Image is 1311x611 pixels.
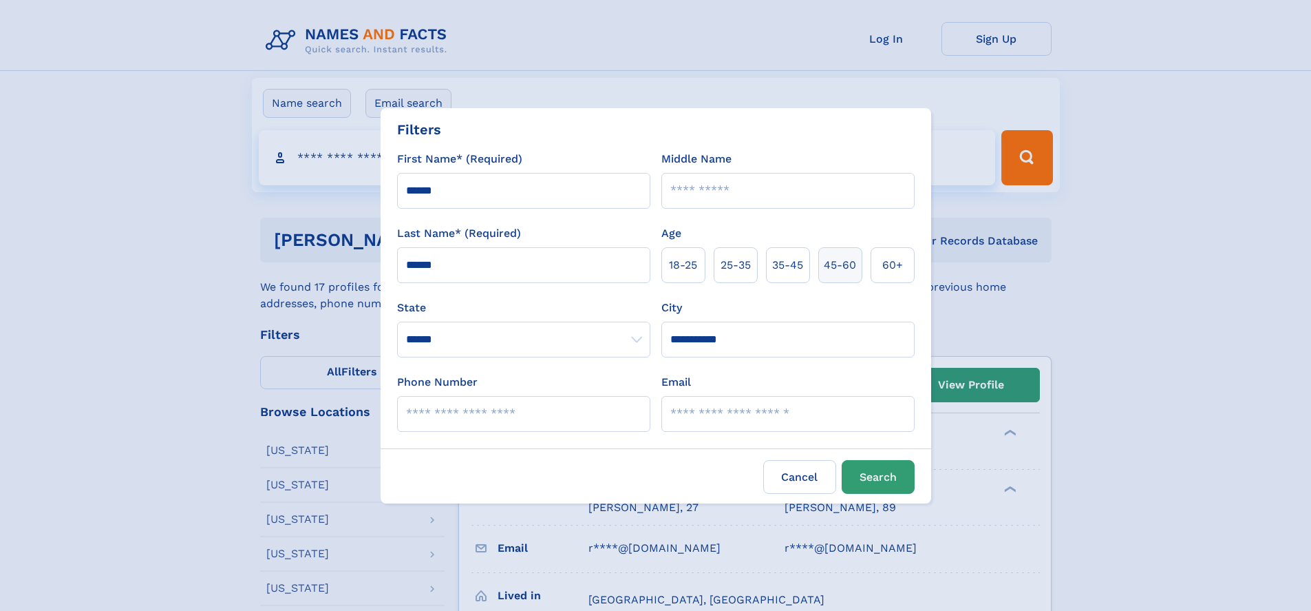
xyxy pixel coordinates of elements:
span: 18‑25 [669,257,697,273]
label: First Name* (Required) [397,151,522,167]
label: Middle Name [661,151,732,167]
span: 35‑45 [772,257,803,273]
div: Filters [397,119,441,140]
label: City [661,300,682,316]
button: Search [842,460,915,494]
label: Email [661,374,691,391]
label: Phone Number [397,374,478,391]
span: 60+ [882,257,903,273]
label: State [397,300,650,316]
label: Cancel [763,460,836,494]
label: Age [661,225,681,242]
span: 45‑60 [824,257,856,273]
label: Last Name* (Required) [397,225,521,242]
span: 25‑35 [721,257,751,273]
